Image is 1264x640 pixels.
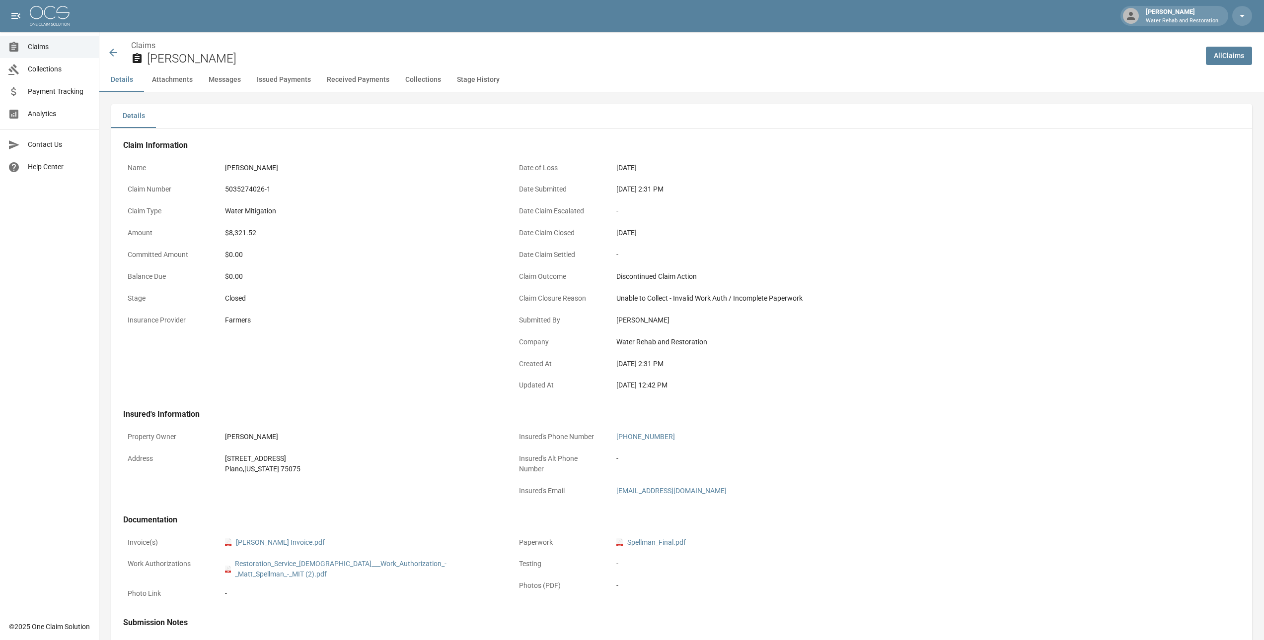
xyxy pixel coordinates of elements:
span: Collections [28,64,91,74]
div: $0.00 [225,271,498,282]
span: Payment Tracking [28,86,91,97]
div: [STREET_ADDRESS] [225,453,498,464]
span: Contact Us [28,139,91,150]
div: Closed [225,293,498,304]
p: Paperwork [515,533,604,552]
button: Issued Payments [249,68,319,92]
button: Collections [397,68,449,92]
div: Water Mitigation [225,206,498,216]
div: - [616,206,890,216]
button: Details [99,68,144,92]
a: pdf[PERSON_NAME] Invoice.pdf [225,537,325,548]
div: $8,321.52 [225,228,498,238]
h4: Documentation [123,515,894,525]
p: Testing [515,554,604,574]
div: [DATE] 2:31 PM [616,184,890,194]
div: [DATE] [616,228,890,238]
button: Details [111,104,156,128]
h4: Insured's Information [123,409,894,419]
nav: breadcrumb [131,40,1198,52]
p: Photo Link [123,584,213,603]
p: Claim Closure Reason [515,289,604,308]
img: ocs-logo-white-transparent.png [30,6,70,26]
h2: [PERSON_NAME] [147,52,1198,66]
button: open drawer [6,6,26,26]
button: Attachments [144,68,201,92]
p: Amount [123,223,213,243]
p: Insurance Provider [123,311,213,330]
p: Date of Loss [515,158,604,178]
p: Submitted By [515,311,604,330]
div: [DATE] [616,163,890,173]
button: Messages [201,68,249,92]
a: pdfRestoration_Service_[DEMOGRAPHIC_DATA]___Work_Authorization_-_Matt_Spellman_-_MIT (2).pdf [225,559,498,579]
div: 5035274026-1 [225,184,498,194]
h4: Claim Information [123,140,894,150]
p: Company [515,332,604,352]
a: [PHONE_NUMBER] [616,433,675,441]
p: Committed Amount [123,245,213,264]
div: Plano , [US_STATE] 75075 [225,464,498,474]
p: Claim Number [123,180,213,199]
div: - [616,453,890,464]
p: Insured's Email [515,481,604,501]
div: [PERSON_NAME] [225,163,498,173]
div: details tabs [111,104,1252,128]
p: Address [123,449,213,468]
div: - [616,580,890,591]
p: Date Claim Closed [515,223,604,243]
div: Discontinued Claim Action [616,271,890,282]
p: Photos (PDF) [515,576,604,595]
button: Stage History [449,68,508,92]
p: Updated At [515,376,604,395]
p: Water Rehab and Restoration [1146,17,1218,25]
div: [PERSON_NAME] [225,432,498,442]
a: AllClaims [1206,47,1252,65]
a: [EMAIL_ADDRESS][DOMAIN_NAME] [616,487,727,495]
p: Property Owner [123,427,213,447]
div: $0.00 [225,250,498,260]
span: Help Center [28,162,91,172]
div: © 2025 One Claim Solution [9,622,90,632]
div: - [616,250,890,260]
div: Water Rehab and Restoration [616,337,890,347]
div: Unable to Collect - Invalid Work Auth / Incomplete Paperwork [616,293,890,304]
a: Claims [131,41,155,50]
div: [PERSON_NAME] [616,315,890,325]
p: Insured's Alt Phone Number [515,449,604,479]
p: Insured's Phone Number [515,427,604,447]
div: [PERSON_NAME] [1142,7,1222,25]
p: Date Claim Escalated [515,201,604,221]
p: Created At [515,354,604,374]
a: pdfSpellman_Final.pdf [616,537,686,548]
div: [DATE] 2:31 PM [616,359,890,369]
button: Received Payments [319,68,397,92]
div: - [616,559,890,569]
h4: Submission Notes [123,618,894,628]
div: [DATE] 12:42 PM [616,380,890,390]
p: Stage [123,289,213,308]
div: - [225,588,498,599]
div: anchor tabs [99,68,1264,92]
p: Date Submitted [515,180,604,199]
p: Claim Outcome [515,267,604,286]
div: Farmers [225,315,498,325]
span: Claims [28,42,91,52]
p: Invoice(s) [123,533,213,552]
p: Claim Type [123,201,213,221]
p: Balance Due [123,267,213,286]
p: Work Authorizations [123,554,213,574]
p: Name [123,158,213,178]
span: Analytics [28,109,91,119]
p: Date Claim Settled [515,245,604,264]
